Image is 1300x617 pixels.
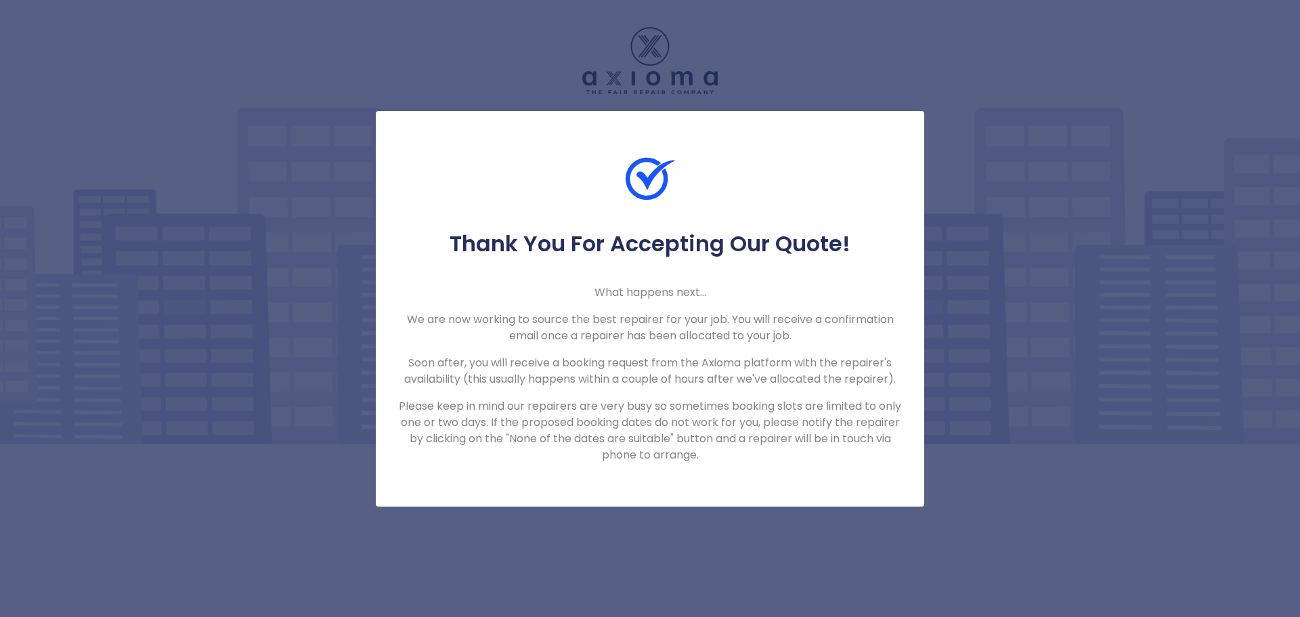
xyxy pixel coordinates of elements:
p: Soon after, you will receive a booking request from the Axioma platform with the repairer's avail... [397,355,903,387]
p: What happens next... [397,284,903,301]
img: Check [626,154,674,203]
h5: Thank You For Accepting Our Quote! [397,230,903,257]
p: We are now working to source the best repairer for your job. You will receive a confirmation emai... [397,312,903,344]
p: Please keep in mind our repairers are very busy so sometimes booking slots are limited to only on... [397,398,903,463]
